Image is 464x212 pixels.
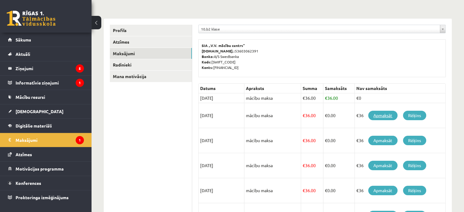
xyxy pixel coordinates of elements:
[323,103,355,128] td: 0.00
[244,93,301,103] td: mācību maksa
[323,153,355,178] td: 0.00
[303,113,305,118] span: €
[8,190,84,204] a: Proktoringa izmēģinājums
[403,136,426,145] a: Rēķins
[403,111,426,120] a: Rēķins
[16,37,31,42] span: Sākums
[368,186,397,195] a: Apmaksāt
[8,90,84,104] a: Mācību resursi
[110,71,192,82] a: Mana motivācija
[202,54,214,59] b: Banka:
[325,113,327,118] span: €
[325,138,327,143] span: €
[199,93,244,103] td: [DATE]
[110,36,192,48] a: Atzīmes
[8,76,84,90] a: Informatīvie ziņojumi1
[202,43,245,48] b: SIA „V.V. mācību centrs”
[8,147,84,161] a: Atzīmes
[244,84,301,93] th: Apraksts
[16,51,30,57] span: Aktuāli
[16,133,84,147] legend: Maksājumi
[76,64,84,73] i: 5
[199,84,244,93] th: Datums
[355,178,446,203] td: €36
[355,128,446,153] td: €36
[303,95,305,101] span: €
[323,128,355,153] td: 0.00
[8,33,84,47] a: Sākums
[8,47,84,61] a: Aktuāli
[301,128,323,153] td: 36.00
[301,103,323,128] td: 36.00
[325,163,327,168] span: €
[16,195,69,200] span: Proktoringa izmēģinājums
[355,84,446,93] th: Nav samaksāts
[303,163,305,168] span: €
[16,166,64,171] span: Motivācijas programma
[16,180,41,186] span: Konferences
[325,188,327,193] span: €
[325,95,327,101] span: €
[368,136,397,145] a: Apmaksāt
[355,103,446,128] td: €36
[8,162,84,176] a: Motivācijas programma
[244,128,301,153] td: mācību maksa
[76,79,84,87] i: 1
[368,161,397,170] a: Apmaksāt
[8,176,84,190] a: Konferences
[110,25,192,36] a: Profils
[8,119,84,133] a: Digitālie materiāli
[16,123,52,128] span: Digitālie materiāli
[301,93,323,103] td: 36.00
[403,186,426,195] a: Rēķins
[368,111,397,120] a: Apmaksāt
[202,59,211,64] b: Kods:
[76,136,84,144] i: 1
[303,138,305,143] span: €
[199,178,244,203] td: [DATE]
[16,152,32,157] span: Atzīmes
[199,153,244,178] td: [DATE]
[110,59,192,70] a: Radinieki
[199,103,244,128] td: [DATE]
[323,93,355,103] td: 36.00
[323,84,355,93] th: Samaksāts
[199,128,244,153] td: [DATE]
[323,178,355,203] td: 0.00
[244,103,301,128] td: mācību maksa
[303,188,305,193] span: €
[16,94,45,100] span: Mācību resursi
[301,153,323,178] td: 36.00
[16,109,63,114] span: [DEMOGRAPHIC_DATA]
[7,11,56,26] a: Rīgas 1. Tālmācības vidusskola
[244,178,301,203] td: mācību maksa
[244,153,301,178] td: mācību maksa
[202,65,213,70] b: Konts:
[110,48,192,59] a: Maksājumi
[8,133,84,147] a: Maksājumi1
[202,49,235,53] b: [DOMAIN_NAME].:
[301,178,323,203] td: 36.00
[301,84,323,93] th: Summa
[8,61,84,75] a: Ziņojumi5
[355,93,446,103] td: €0
[8,104,84,118] a: [DEMOGRAPHIC_DATA]
[201,25,437,33] span: 10.b2 klase
[16,61,84,75] legend: Ziņojumi
[199,25,445,33] a: 10.b2 klase
[202,43,442,70] p: 53603062391 A/S Swedbanka [SWIFT_CODE] [FINANCIAL_ID]
[403,161,426,170] a: Rēķins
[355,153,446,178] td: €36
[16,76,84,90] legend: Informatīvie ziņojumi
